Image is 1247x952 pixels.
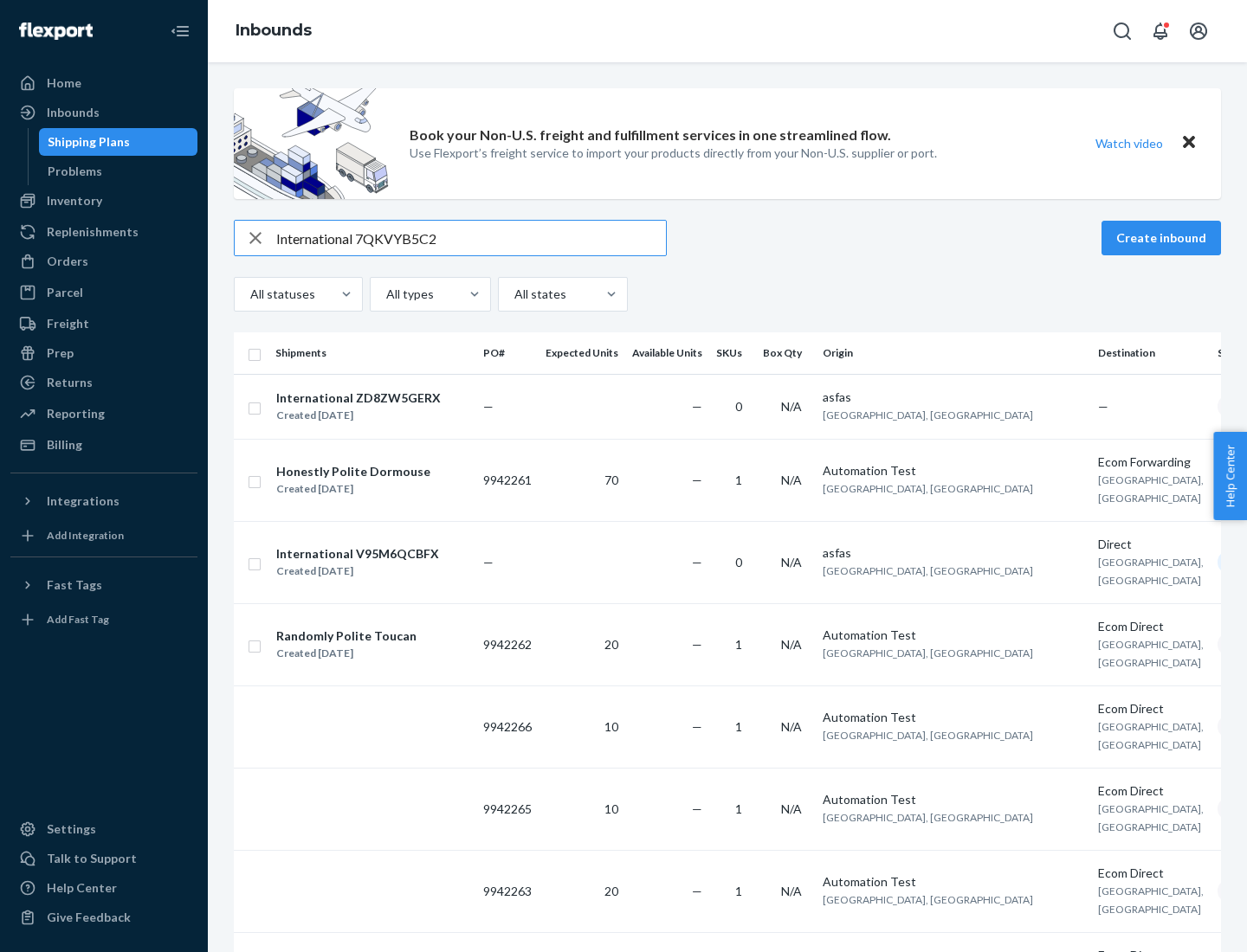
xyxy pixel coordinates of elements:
[236,21,312,40] a: Inbounds
[823,873,1084,891] div: Automation Test
[47,374,93,391] div: Returns
[735,555,742,569] span: 0
[1098,782,1204,800] div: Ecom Direct
[47,820,96,838] div: Settings
[735,399,742,414] span: 0
[735,719,742,734] span: 1
[476,768,539,850] td: 9942265
[709,332,756,374] th: SKUs
[781,801,802,816] span: N/A
[10,279,197,306] a: Parcel
[1098,453,1204,471] div: Ecom Forwarding
[249,286,250,303] input: All statuses
[1143,14,1178,48] button: Open notifications
[823,729,1033,742] span: [GEOGRAPHIC_DATA], [GEOGRAPHIC_DATA]
[692,884,702,898] span: —
[625,332,709,374] th: Available Units
[692,399,702,414] span: —
[604,637,618,652] span: 20
[47,192,102,209] div: Inventory
[1098,700,1204,717] div: Ecom Direct
[222,6,326,56] ol: breadcrumbs
[276,627,417,645] div: Randomly Polite Toucan
[604,801,618,816] span: 10
[1102,221,1221,255] button: Create inbound
[10,431,197,459] a: Billing
[10,522,197,550] a: Add Integration
[1098,399,1108,414] span: —
[476,332,539,374] th: PO#
[47,850,137,867] div: Talk to Support
[276,407,441,424] div: Created [DATE]
[476,685,539,768] td: 9942266
[1181,14,1216,48] button: Open account menu
[10,187,197,215] a: Inventory
[1213,432,1247,520] button: Help Center
[604,884,618,898] span: 20
[47,405,105,422] div: Reporting
[476,850,539,932] td: 9942263
[47,74,81,92] div: Home
[823,544,1084,562] div: asfas
[48,163,102,180] div: Problems
[268,332,476,374] th: Shipments
[276,221,666,255] input: Search inbounds by name, destination, msku...
[48,133,130,151] div: Shipping Plans
[10,248,197,275] a: Orders
[47,909,131,926] div: Give Feedback
[10,400,197,428] a: Reporting
[10,487,197,515] button: Integrations
[823,811,1033,824] span: [GEOGRAPHIC_DATA], [GEOGRAPHIC_DATA]
[692,801,702,816] span: —
[47,528,124,543] div: Add Integration
[539,332,625,374] th: Expected Units
[163,14,197,48] button: Close Navigation
[735,637,742,652] span: 1
[735,884,742,898] span: 1
[476,603,539,685] td: 9942262
[604,473,618,487] span: 70
[823,462,1084,479] div: Automation Test
[1098,473,1204,505] span: [GEOGRAPHIC_DATA], [GEOGRAPHIC_DATA]
[10,571,197,599] button: Fast Tags
[39,158,198,185] a: Problems
[410,125,891,145] p: Book your Non-U.S. freight and fulfillment services in one streamlined flow.
[781,637,802,652] span: N/A
[513,286,514,303] input: All states
[823,389,1084,406] div: asfas
[10,339,197,367] a: Prep
[276,563,439,580] div: Created [DATE]
[47,492,120,510] div: Integrations
[781,399,802,414] span: N/A
[10,815,197,843] a: Settings
[1098,720,1204,751] span: [GEOGRAPHIC_DATA], [GEOGRAPHIC_DATA]
[39,128,198,156] a: Shipping Plans
[823,408,1033,421] span: [GEOGRAPHIC_DATA], [GEOGRAPHIC_DATA]
[692,719,702,734] span: —
[276,645,417,662] div: Created [DATE]
[410,145,937,162] p: Use Flexport’s freight service to import your products directly from your Non-U.S. supplier or port.
[1098,556,1204,587] span: [GEOGRAPHIC_DATA], [GEOGRAPHIC_DATA]
[692,637,702,652] span: —
[823,893,1033,906] span: [GEOGRAPHIC_DATA], [GEOGRAPHIC_DATA]
[1091,332,1211,374] th: Destination
[384,286,386,303] input: All types
[276,463,430,480] div: Honestly Polite Dormouse
[476,439,539,521] td: 9942261
[735,801,742,816] span: 1
[10,904,197,931] button: Give Feedback
[604,719,618,734] span: 10
[1098,638,1204,669] span: [GEOGRAPHIC_DATA], [GEOGRAPHIC_DATA]
[823,709,1084,726] div: Automation Test
[47,104,100,121] div: Inbounds
[483,555,494,569] span: —
[10,874,197,902] a: Help Center
[10,99,197,126] a: Inbounds
[781,884,802,898] span: N/A
[47,315,89,332] div: Freight
[823,791,1084,808] div: Automation Test
[47,612,109,627] div: Add Fast Tag
[1098,536,1204,553] div: Direct
[823,564,1033,577] span: [GEOGRAPHIC_DATA], [GEOGRAPHIC_DATA]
